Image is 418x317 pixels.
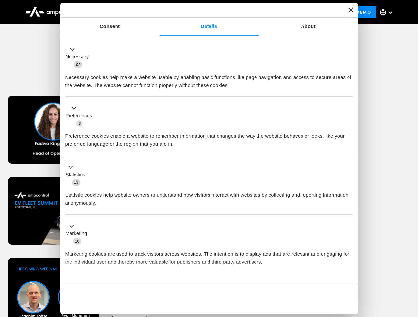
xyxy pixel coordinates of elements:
div: Necessary cookies help make a website usable by enabling basic functions like page navigation and... [65,68,353,89]
button: Preferences (3) [65,104,96,127]
span: 3 [76,120,83,127]
h1: Upcoming Webinars [8,67,410,83]
div: Preference cookies enable a website to remember information that changes the way the website beha... [65,127,353,148]
div: Marketing cookies are used to track visitors across websites. The intention is to display ads tha... [65,245,353,266]
a: Details [160,18,259,36]
span: 10 [73,238,82,245]
label: Marketing [66,230,87,237]
a: About [259,18,358,36]
span: 2 [109,282,116,289]
button: Necessary (27) [65,45,93,68]
label: Statistics [66,171,85,179]
span: 13 [72,179,81,186]
span: 27 [74,61,82,68]
div: Statistic cookies help website owners to understand how visitors interact with websites by collec... [65,186,353,207]
label: Preferences [66,112,92,120]
button: Okay [258,290,353,309]
button: Unclassified (2) [65,281,119,289]
button: Marketing (10) [65,222,91,245]
button: Statistics (13) [65,163,89,186]
a: Consent [60,18,160,36]
label: Necessary [66,53,89,61]
button: Close banner [348,8,353,12]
